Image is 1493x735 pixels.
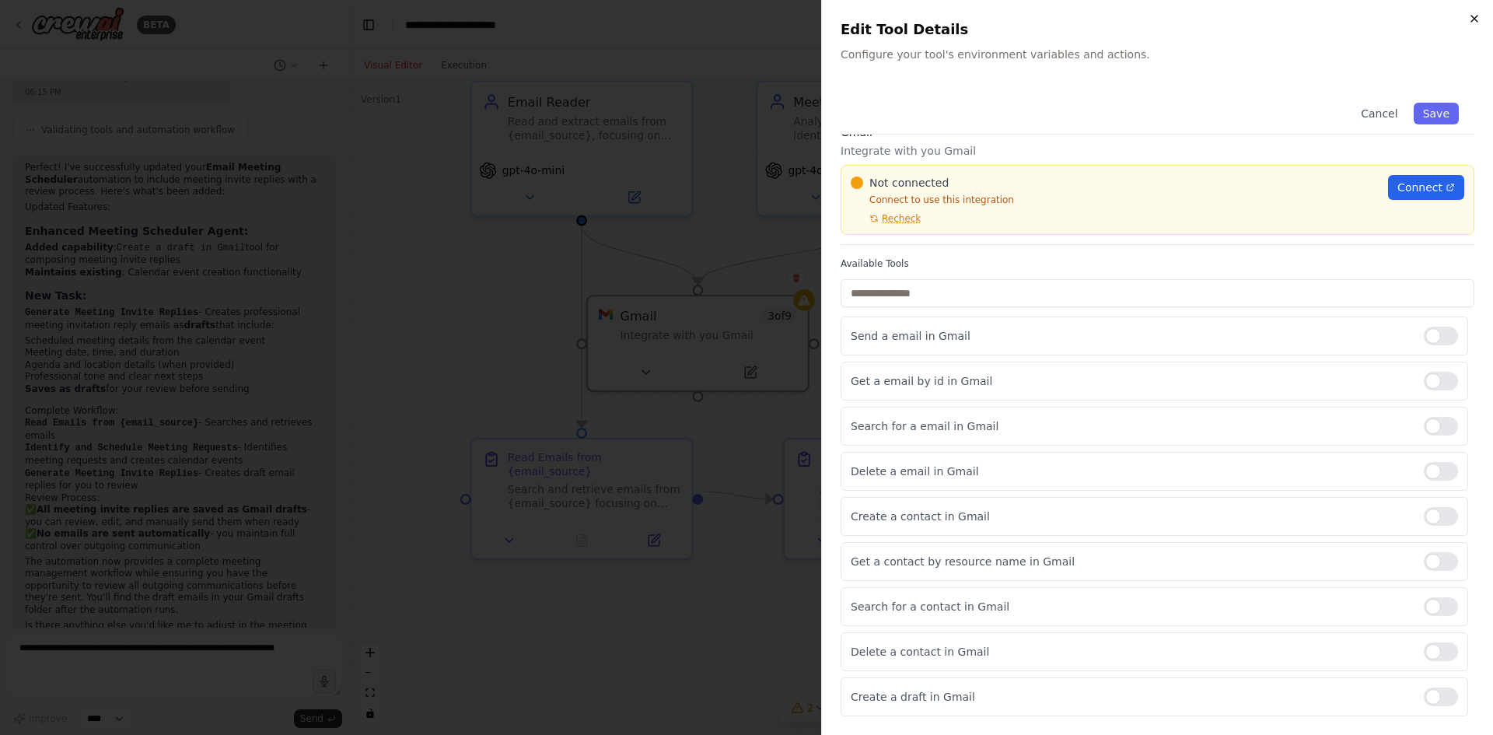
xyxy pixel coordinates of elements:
[851,328,1411,344] p: Send a email in Gmail
[851,373,1411,389] p: Get a email by id in Gmail
[1414,103,1459,124] button: Save
[851,464,1411,479] p: Delete a email in Gmail
[851,212,921,225] button: Recheck
[851,418,1411,434] p: Search for a email in Gmail
[841,47,1474,62] p: Configure your tool's environment variables and actions.
[851,689,1411,705] p: Create a draft in Gmail
[851,599,1411,614] p: Search for a contact in Gmail
[851,509,1411,524] p: Create a contact in Gmail
[882,212,921,225] span: Recheck
[851,644,1411,660] p: Delete a contact in Gmail
[851,554,1411,569] p: Get a contact by resource name in Gmail
[841,19,1474,40] h2: Edit Tool Details
[1397,180,1442,195] span: Connect
[1351,103,1407,124] button: Cancel
[851,194,1379,206] p: Connect to use this integration
[841,143,1474,159] p: Integrate with you Gmail
[869,175,949,191] span: Not connected
[841,257,1474,270] label: Available Tools
[1388,175,1464,200] a: Connect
